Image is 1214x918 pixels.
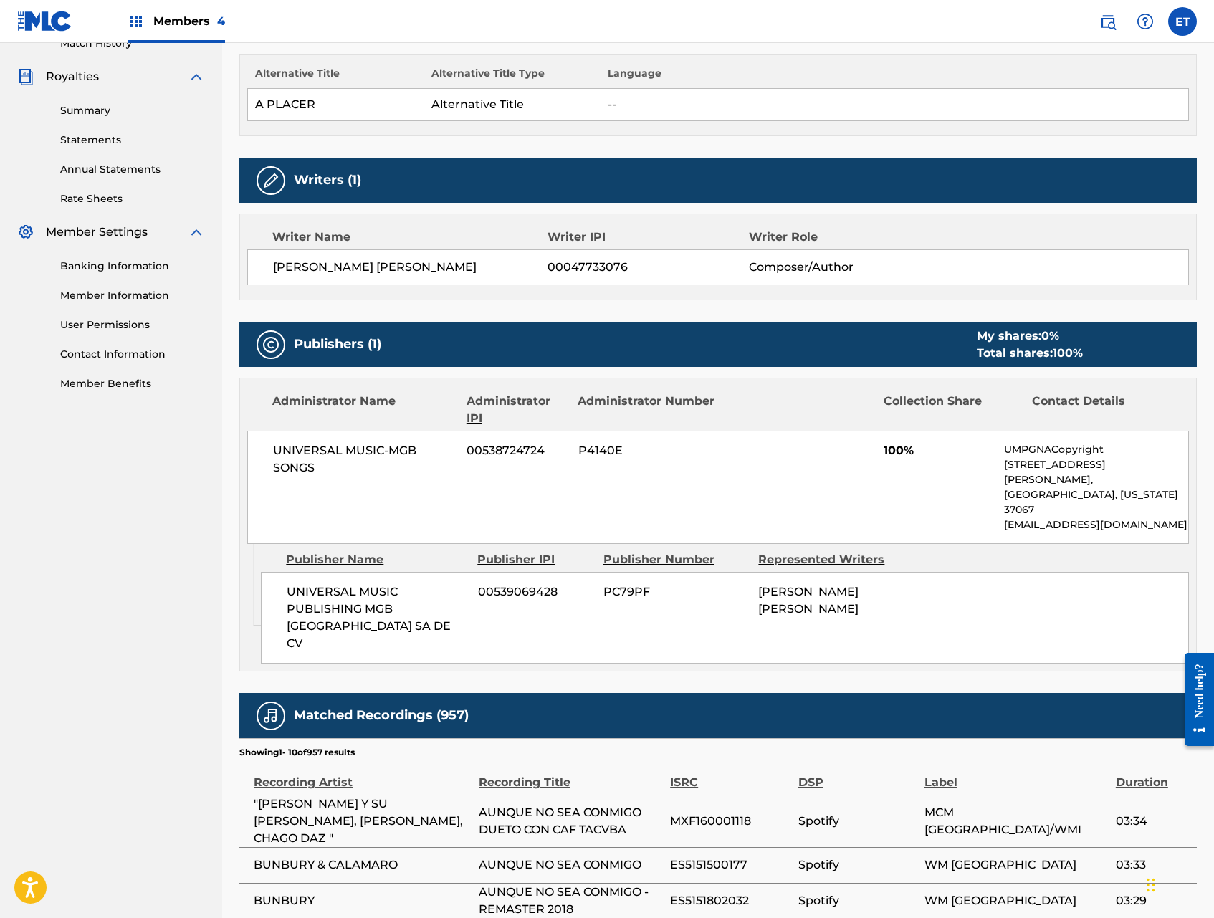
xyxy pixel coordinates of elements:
div: Administrator Number [578,393,715,427]
div: Writer Role [749,229,932,246]
iframe: Resource Center [1174,641,1214,757]
p: [EMAIL_ADDRESS][DOMAIN_NAME] [1004,517,1188,532]
span: ES5151500177 [670,856,791,874]
span: 03:33 [1116,856,1190,874]
td: A PLACER [248,89,424,121]
img: expand [188,224,205,241]
div: Administrator IPI [467,393,568,427]
a: Contact Information [60,347,205,362]
a: Member Information [60,288,205,303]
a: Annual Statements [60,162,205,177]
div: Help [1131,7,1160,36]
a: User Permissions [60,317,205,333]
span: [PERSON_NAME] [PERSON_NAME] [758,585,859,616]
img: Matched Recordings [262,707,279,725]
span: "[PERSON_NAME] Y SU [PERSON_NAME], [PERSON_NAME], CHAGO DAZ " [254,795,472,847]
iframe: Chat Widget [1142,849,1214,918]
span: PC79PF [603,583,747,601]
img: help [1137,13,1154,30]
div: Writer Name [272,229,548,246]
span: Royalties [46,68,99,85]
div: Duration [1116,759,1190,791]
a: Banking Information [60,259,205,274]
span: AUNQUE NO SEA CONMIGO - REMASTER 2018 [479,884,663,918]
th: Alternative Title Type [424,66,601,89]
th: Language [601,66,1189,89]
span: BUNBURY & CALAMARO [254,856,472,874]
div: Drag [1147,864,1155,907]
span: 03:29 [1116,892,1190,909]
div: Total shares: [977,345,1083,362]
span: UNIVERSAL MUSIC-MGB SONGS [273,442,456,477]
img: expand [188,68,205,85]
span: P4140E [578,442,716,459]
img: Member Settings [17,224,34,241]
span: 00538724724 [467,442,567,459]
div: Writer IPI [548,229,749,246]
a: Rate Sheets [60,191,205,206]
img: MLC Logo [17,11,72,32]
span: [PERSON_NAME] [PERSON_NAME] [273,259,548,276]
a: Public Search [1094,7,1122,36]
div: ISRC [670,759,791,791]
img: Top Rightsholders [128,13,145,30]
p: [GEOGRAPHIC_DATA], [US_STATE] 37067 [1004,487,1188,517]
span: Spotify [798,892,917,909]
span: AUNQUE NO SEA CONMIGO [479,856,663,874]
div: User Menu [1168,7,1197,36]
img: Writers [262,172,279,189]
div: Label [924,759,1109,791]
div: Publisher Number [603,551,748,568]
h5: Matched Recordings (957) [294,707,469,724]
p: UMPGNACopyright [1004,442,1188,457]
div: Contact Details [1032,393,1170,427]
a: Statements [60,133,205,148]
img: search [1099,13,1117,30]
th: Alternative Title [248,66,424,89]
span: ES5151802032 [670,892,791,909]
span: 00047733076 [548,259,749,276]
span: UNIVERSAL MUSIC PUBLISHING MGB [GEOGRAPHIC_DATA] SA DE CV [287,583,467,652]
div: Represented Writers [758,551,903,568]
td: -- [601,89,1189,121]
span: Spotify [798,856,917,874]
a: Summary [60,103,205,118]
h5: Publishers (1) [294,336,381,353]
a: Match History [60,36,205,51]
img: Royalties [17,68,34,85]
div: My shares: [977,327,1083,345]
span: MXF160001118 [670,813,791,830]
div: Publisher Name [286,551,467,568]
div: Collection Share [884,393,1021,427]
td: Alternative Title [424,89,601,121]
span: 00539069428 [478,583,593,601]
div: Publisher IPI [477,551,593,568]
span: 100% [884,442,993,459]
span: Composer/Author [749,259,932,276]
span: 100 % [1053,346,1083,360]
span: WM [GEOGRAPHIC_DATA] [924,856,1109,874]
h5: Writers (1) [294,172,361,188]
span: 4 [217,14,225,28]
span: BUNBURY [254,892,472,909]
span: 03:34 [1116,813,1190,830]
span: 0 % [1041,329,1059,343]
img: Publishers [262,336,279,353]
span: MCM [GEOGRAPHIC_DATA]/WMI [924,804,1109,838]
div: Administrator Name [272,393,456,427]
a: Member Benefits [60,376,205,391]
span: Member Settings [46,224,148,241]
p: Showing 1 - 10 of 957 results [239,746,355,759]
span: WM [GEOGRAPHIC_DATA] [924,892,1109,909]
span: Members [153,13,225,29]
div: Recording Title [479,759,663,791]
div: DSP [798,759,917,791]
span: AUNQUE NO SEA CONMIGO DUETO CON CAF TACVBA [479,804,663,838]
p: [STREET_ADDRESS][PERSON_NAME], [1004,457,1188,487]
span: Spotify [798,813,917,830]
div: Recording Artist [254,759,472,791]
